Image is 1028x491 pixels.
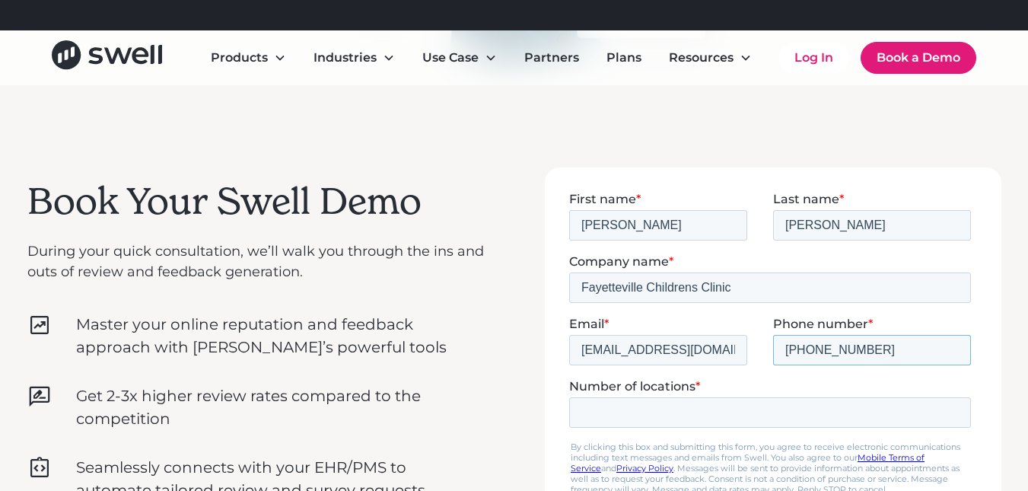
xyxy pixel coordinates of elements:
div: Products [199,43,298,73]
a: home [52,40,162,75]
a: Partners [512,43,591,73]
p: Get 2-3x higher review rates compared to the competition [76,384,484,430]
div: Resources [669,49,734,67]
a: Book a Demo [861,42,976,74]
div: Resources [657,43,764,73]
p: During your quick consultation, we’ll walk you through the ins and outs of review and feedback ge... [27,241,484,282]
a: Log In [779,43,848,73]
h2: Book Your Swell Demo [27,180,484,224]
div: Use Case [422,49,479,67]
a: Plans [594,43,654,73]
div: Industries [301,43,407,73]
p: Master your online reputation and feedback approach with [PERSON_NAME]’s powerful tools [76,313,484,359]
div: Use Case [410,43,509,73]
div: Products [211,49,268,67]
div: Industries [313,49,377,67]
